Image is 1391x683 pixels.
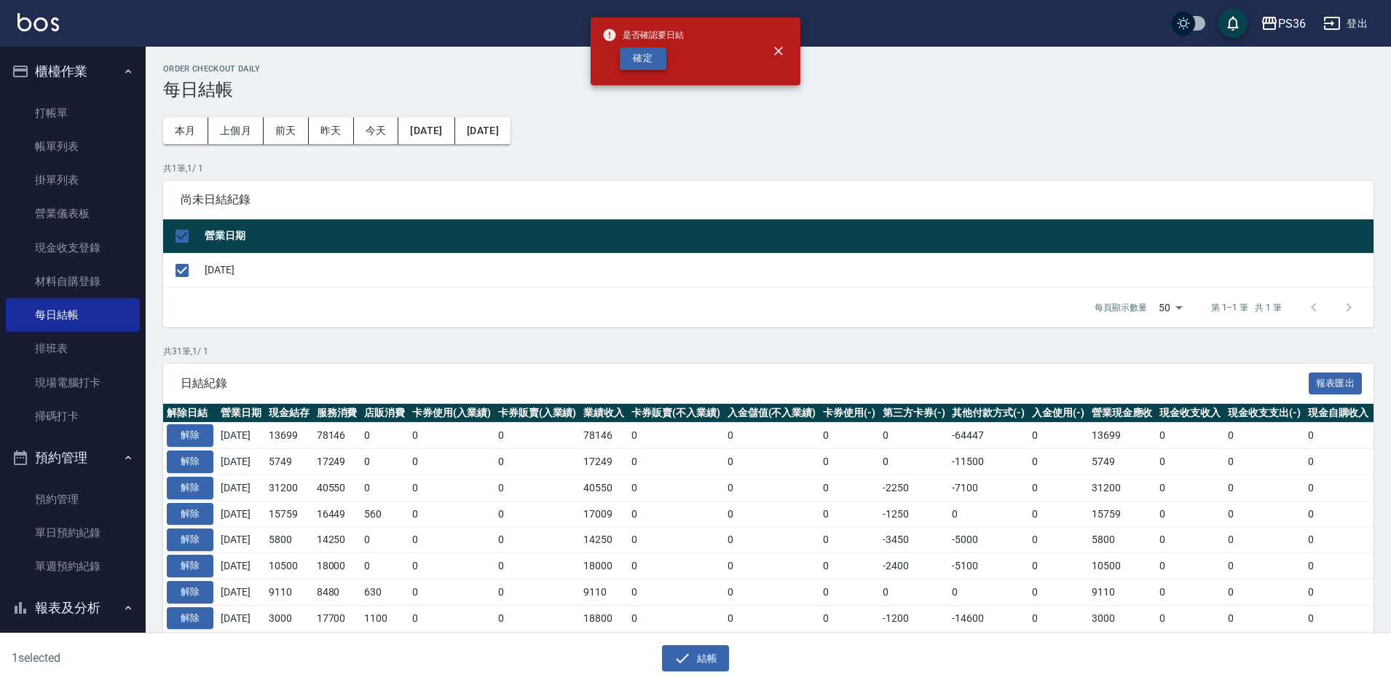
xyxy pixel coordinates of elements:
[265,404,313,423] th: 現金結存
[163,117,208,144] button: 本月
[1028,631,1088,657] td: 0
[620,47,666,70] button: 確定
[6,332,140,365] a: 排班表
[1255,9,1312,39] button: PS36
[628,449,724,475] td: 0
[313,631,361,657] td: 40499
[1224,605,1304,631] td: 0
[1304,631,1373,657] td: 0
[409,579,494,605] td: 0
[494,631,580,657] td: 0
[628,527,724,553] td: 0
[879,475,949,501] td: -2250
[6,298,140,332] a: 每日結帳
[1028,449,1088,475] td: 0
[628,423,724,449] td: 0
[580,449,628,475] td: 17249
[724,605,820,631] td: 0
[1156,631,1224,657] td: 0
[313,501,361,527] td: 16449
[6,163,140,197] a: 掛單列表
[360,404,409,423] th: 店販消費
[409,404,494,423] th: 卡券使用(入業績)
[494,475,580,501] td: 0
[208,117,264,144] button: 上個月
[313,527,361,553] td: 14250
[313,553,361,579] td: 18000
[628,475,724,501] td: 0
[1028,501,1088,527] td: 0
[1156,605,1224,631] td: 0
[1304,553,1373,579] td: 0
[1224,631,1304,657] td: 0
[360,579,409,605] td: 630
[6,483,140,516] a: 預約管理
[1028,553,1088,579] td: 0
[628,501,724,527] td: 0
[948,501,1028,527] td: 0
[819,631,879,657] td: 0
[494,527,580,553] td: 0
[455,117,511,144] button: [DATE]
[1224,501,1304,527] td: 0
[409,631,494,657] td: 0
[879,553,949,579] td: -2400
[265,527,313,553] td: 5800
[1309,375,1363,389] a: 報表匯出
[879,631,949,657] td: 0
[309,117,354,144] button: 昨天
[6,399,140,433] a: 掃碼打卡
[1028,527,1088,553] td: 0
[1317,10,1374,37] button: 登出
[1156,553,1224,579] td: 0
[313,605,361,631] td: 17700
[163,79,1374,100] h3: 每日結帳
[265,553,313,579] td: 10500
[167,424,213,447] button: 解除
[819,579,879,605] td: 0
[17,13,59,31] img: Logo
[494,605,580,631] td: 0
[879,501,949,527] td: -1250
[217,404,265,423] th: 營業日期
[1088,553,1156,579] td: 10500
[724,579,820,605] td: 0
[1224,475,1304,501] td: 0
[494,423,580,449] td: 0
[6,52,140,90] button: 櫃檯作業
[217,527,265,553] td: [DATE]
[217,449,265,475] td: [DATE]
[1088,579,1156,605] td: 9110
[494,404,580,423] th: 卡券販賣(入業績)
[167,555,213,577] button: 解除
[1088,449,1156,475] td: 5749
[360,475,409,501] td: 0
[580,631,628,657] td: 40499
[6,130,140,163] a: 帳單列表
[724,404,820,423] th: 入金儲值(不入業績)
[12,649,345,667] h6: 1 selected
[819,475,879,501] td: 0
[265,449,313,475] td: 5749
[217,501,265,527] td: [DATE]
[398,117,454,144] button: [DATE]
[409,449,494,475] td: 0
[167,503,213,526] button: 解除
[265,605,313,631] td: 3000
[163,64,1374,74] h2: Order checkout daily
[6,439,140,477] button: 預約管理
[1088,404,1156,423] th: 營業現金應收
[1304,449,1373,475] td: 0
[1156,475,1224,501] td: 0
[313,475,361,501] td: 40550
[360,449,409,475] td: 0
[6,366,140,399] a: 現場電腦打卡
[724,501,820,527] td: 0
[580,605,628,631] td: 18800
[313,449,361,475] td: 17249
[819,404,879,423] th: 卡券使用(-)
[819,605,879,631] td: 0
[819,449,879,475] td: 0
[1088,631,1156,657] td: 16199
[724,423,820,449] td: 0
